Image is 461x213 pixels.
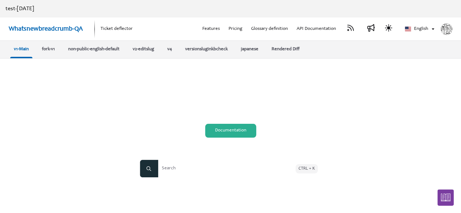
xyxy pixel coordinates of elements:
[9,79,452,98] h1: Welcome to Whatsnewbreadcrumb-QA project landing page
[441,23,452,35] img: shreegayathri.govindarajan@kovai.co
[400,23,438,35] button: English
[202,27,220,31] span: Features
[241,47,258,52] span: japanese
[228,27,242,31] span: Pricing
[9,98,452,117] div: Comprehensive documentation to help your users get started with Whatsnewbreadcrumb-QA project.
[345,23,356,35] a: RSS feed
[251,27,288,31] span: Glossary definition
[9,26,83,32] span: Whatsnewbreadcrumb-QA
[9,24,83,34] a: Project logo
[271,47,300,52] span: Rendered Diff
[68,47,120,52] span: non-public-english-default
[140,159,322,178] button: SearchCTRL + K
[5,4,456,13] p: test-[DATE]
[133,47,154,52] span: v2-editslug
[383,23,394,35] button: Theme options
[185,47,228,52] span: versionsluginkbcheck
[101,27,133,31] span: Ticket deflector
[14,47,29,52] span: v1-Main
[140,160,296,177] span: Search
[296,164,318,173] span: CTRL + K
[167,47,172,52] span: v4
[42,47,55,52] span: fork-v1
[297,27,336,31] span: API Documentation
[205,124,256,138] a: Documentation
[365,23,377,35] a: Whats new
